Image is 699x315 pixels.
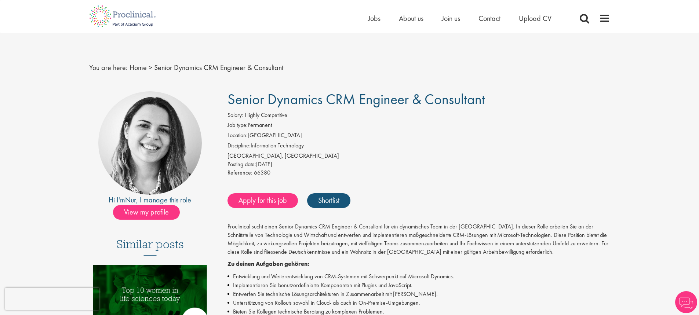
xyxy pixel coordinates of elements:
[227,160,610,169] div: [DATE]
[399,14,423,23] a: About us
[125,195,136,205] a: Nur
[227,169,252,177] label: Reference:
[227,281,610,290] li: Implementieren Sie benutzerdefinierte Komponenten mit Plugins und JavaScript.
[227,223,610,256] p: Proclinical sucht einen Senior Dynamics CRM Engineer & Consultant für ein dynamisches Team in der...
[368,14,381,23] a: Jobs
[442,14,460,23] a: Join us
[227,90,485,109] span: Senior Dynamics CRM Engineer & Consultant
[5,288,99,310] iframe: reCAPTCHA
[227,193,298,208] a: Apply for this job
[307,193,350,208] a: Shortlist
[89,63,128,72] span: You are here:
[227,121,610,131] li: Permanent
[227,260,309,268] strong: Zu deinen Aufgaben gehören:
[254,169,270,176] span: 66380
[227,152,610,160] div: [GEOGRAPHIC_DATA], [GEOGRAPHIC_DATA]
[113,206,187,216] a: View my profile
[675,291,697,313] img: Chatbot
[227,121,248,129] label: Job type:
[227,131,610,142] li: [GEOGRAPHIC_DATA]
[154,63,283,72] span: Senior Dynamics CRM Engineer & Consultant
[149,63,152,72] span: >
[227,131,248,140] label: Location:
[116,238,184,256] h3: Similar posts
[98,91,202,195] img: imeage of recruiter Nur Ergiydiren
[519,14,551,23] a: Upload CV
[227,160,256,168] span: Posting date:
[227,111,243,120] label: Salary:
[478,14,500,23] a: Contact
[130,63,147,72] a: breadcrumb link
[245,111,287,119] span: Highly Competitive
[89,195,211,205] div: Hi I'm , I manage this role
[227,272,610,281] li: Entwicklung und Weiterentwicklung von CRM-Systemen mit Schwerpunkt auf Microsoft Dynamics.
[227,142,251,150] label: Discipline:
[227,290,610,298] li: Entwerfen Sie technische Lösungsarchitekturen in Zusammenarbeit mit [PERSON_NAME].
[113,205,180,220] span: View my profile
[227,142,610,152] li: Information Technology
[227,298,610,307] li: Unterstützung von Rollouts sowohl in Cloud- als auch in On-Premise-Umgebungen.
